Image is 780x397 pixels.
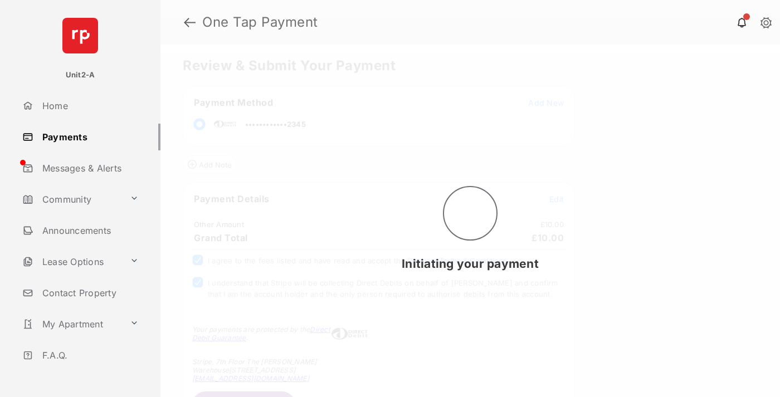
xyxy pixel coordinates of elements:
[402,257,539,271] span: Initiating your payment
[18,248,125,275] a: Lease Options
[18,280,160,306] a: Contact Property
[18,186,125,213] a: Community
[18,155,160,182] a: Messages & Alerts
[202,16,318,29] strong: One Tap Payment
[18,124,160,150] a: Payments
[18,92,160,119] a: Home
[18,342,160,369] a: F.A.Q.
[66,70,95,81] p: Unit2-A
[18,217,160,244] a: Announcements
[18,311,125,337] a: My Apartment
[62,18,98,53] img: svg+xml;base64,PHN2ZyB4bWxucz0iaHR0cDovL3d3dy53My5vcmcvMjAwMC9zdmciIHdpZHRoPSI2NCIgaGVpZ2h0PSI2NC...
